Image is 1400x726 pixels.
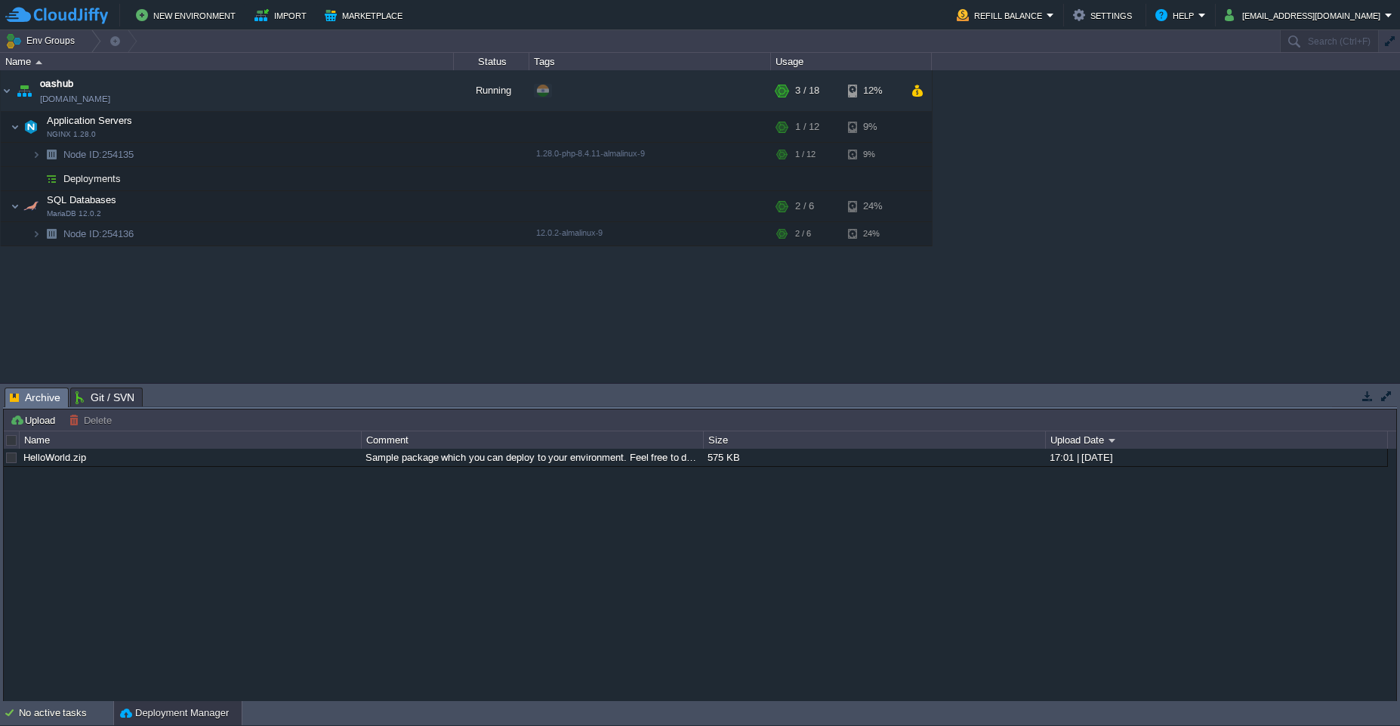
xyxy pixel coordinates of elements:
button: Deployment Manager [120,706,229,721]
div: 12% [848,70,897,111]
div: 3 / 18 [795,70,819,111]
span: Git / SVN [76,388,134,406]
button: Env Groups [5,30,80,51]
span: 254136 [62,227,136,240]
span: NGINX 1.28.0 [47,130,96,139]
span: 254135 [62,148,136,161]
button: Settings [1073,6,1136,24]
img: AMDAwAAAACH5BAEAAAAALAAAAAABAAEAAAICRAEAOw== [41,167,62,190]
button: [EMAIL_ADDRESS][DOMAIN_NAME] [1225,6,1385,24]
img: AMDAwAAAACH5BAEAAAAALAAAAAABAAEAAAICRAEAOw== [41,222,62,246]
span: Archive [10,388,60,407]
div: No active tasks [19,701,113,725]
img: AMDAwAAAACH5BAEAAAAALAAAAAABAAEAAAICRAEAOw== [32,222,41,246]
img: AMDAwAAAACH5BAEAAAAALAAAAAABAAEAAAICRAEAOw== [41,143,62,166]
div: 24% [848,222,897,246]
img: CloudJiffy [5,6,108,25]
img: AMDAwAAAACH5BAEAAAAALAAAAAABAAEAAAICRAEAOw== [32,167,41,190]
span: Node ID: [63,228,102,239]
span: SQL Databases [45,193,119,206]
img: AMDAwAAAACH5BAEAAAAALAAAAAABAAEAAAICRAEAOw== [20,191,42,221]
div: 17:01 | [DATE] [1046,449,1386,466]
div: Name [2,53,453,70]
button: Refill Balance [957,6,1047,24]
div: Tags [530,53,770,70]
div: 2 / 6 [795,191,814,221]
span: Node ID: [63,149,102,160]
div: 2 / 6 [795,222,811,246]
div: 1 / 12 [795,112,819,142]
a: SQL DatabasesMariaDB 12.0.2 [45,194,119,205]
button: Marketplace [325,6,407,24]
a: Deployments [62,172,123,185]
button: Upload [10,413,60,427]
div: Comment [362,431,703,449]
button: New Environment [136,6,240,24]
div: 1 / 12 [795,143,816,166]
a: [DOMAIN_NAME] [40,91,110,107]
button: Import [254,6,311,24]
div: Name [20,431,361,449]
button: Delete [69,413,116,427]
span: 12.0.2-almalinux-9 [536,228,603,237]
div: 575 KB [704,449,1044,466]
div: 9% [848,112,897,142]
a: Node ID:254136 [62,227,136,240]
img: AMDAwAAAACH5BAEAAAAALAAAAAABAAEAAAICRAEAOw== [14,70,35,111]
a: HelloWorld.zip [23,452,86,463]
div: 9% [848,143,897,166]
a: oashub [40,76,74,91]
div: 24% [848,191,897,221]
img: AMDAwAAAACH5BAEAAAAALAAAAAABAAEAAAICRAEAOw== [11,112,20,142]
span: Application Servers [45,114,134,127]
img: AMDAwAAAACH5BAEAAAAALAAAAAABAAEAAAICRAEAOw== [11,191,20,221]
div: Upload Date [1047,431,1387,449]
img: AMDAwAAAACH5BAEAAAAALAAAAAABAAEAAAICRAEAOw== [20,112,42,142]
div: Sample package which you can deploy to your environment. Feel free to delete and upload a package... [362,449,702,466]
img: AMDAwAAAACH5BAEAAAAALAAAAAABAAEAAAICRAEAOw== [1,70,13,111]
div: Status [455,53,529,70]
button: Help [1155,6,1198,24]
a: Node ID:254135 [62,148,136,161]
img: AMDAwAAAACH5BAEAAAAALAAAAAABAAEAAAICRAEAOw== [35,60,42,64]
div: Usage [772,53,931,70]
span: 1.28.0-php-8.4.11-almalinux-9 [536,149,645,158]
img: AMDAwAAAACH5BAEAAAAALAAAAAABAAEAAAICRAEAOw== [32,143,41,166]
div: Size [705,431,1045,449]
iframe: chat widget [1337,666,1385,711]
div: Running [454,70,529,111]
a: Application ServersNGINX 1.28.0 [45,115,134,126]
span: MariaDB 12.0.2 [47,209,101,218]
